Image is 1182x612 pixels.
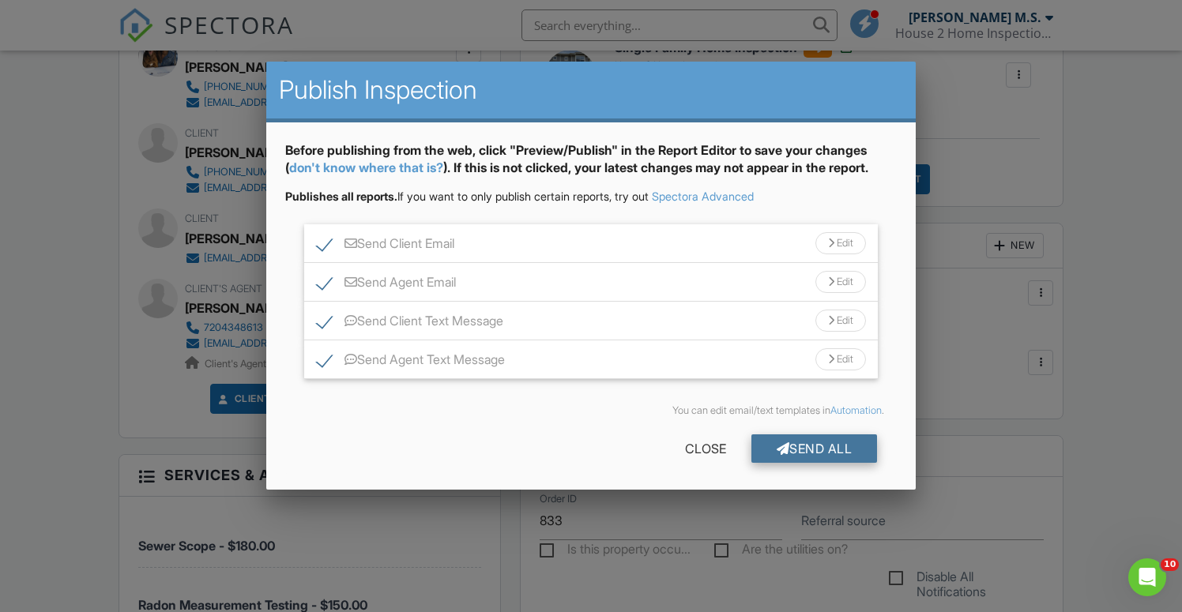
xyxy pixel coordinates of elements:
[285,141,898,190] div: Before publishing from the web, click "Preview/Publish" in the Report Editor to save your changes...
[317,314,503,333] label: Send Client Text Message
[289,160,443,175] a: don't know where that is?
[751,434,878,463] div: Send All
[285,190,649,203] span: If you want to only publish certain reports, try out
[279,74,904,106] h2: Publish Inspection
[660,434,751,463] div: Close
[815,232,866,254] div: Edit
[317,236,454,256] label: Send Client Email
[1128,558,1166,596] iframe: Intercom live chat
[1161,558,1179,571] span: 10
[285,190,397,203] strong: Publishes all reports.
[830,404,882,416] a: Automation
[298,404,885,417] div: You can edit email/text templates in .
[815,271,866,293] div: Edit
[317,275,456,295] label: Send Agent Email
[317,352,505,372] label: Send Agent Text Message
[652,190,754,203] a: Spectora Advanced
[815,310,866,332] div: Edit
[815,348,866,370] div: Edit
